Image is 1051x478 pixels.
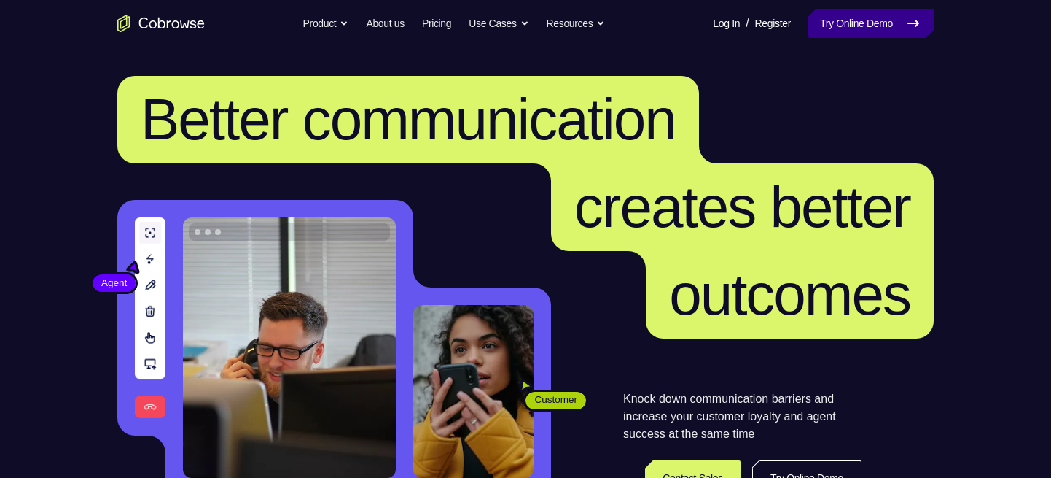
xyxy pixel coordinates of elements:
[574,174,910,239] span: creates better
[623,390,861,443] p: Knock down communication barriers and increase your customer loyalty and agent success at the sam...
[469,9,528,38] button: Use Cases
[755,9,791,38] a: Register
[746,15,749,32] span: /
[303,9,349,38] button: Product
[141,87,676,152] span: Better communication
[413,305,534,478] img: A customer holding their phone
[183,217,396,478] img: A customer support agent talking on the phone
[366,9,404,38] a: About us
[422,9,451,38] a: Pricing
[547,9,606,38] button: Resources
[713,9,740,38] a: Log In
[808,9,934,38] a: Try Online Demo
[117,15,205,32] a: Go to the home page
[669,262,910,327] span: outcomes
